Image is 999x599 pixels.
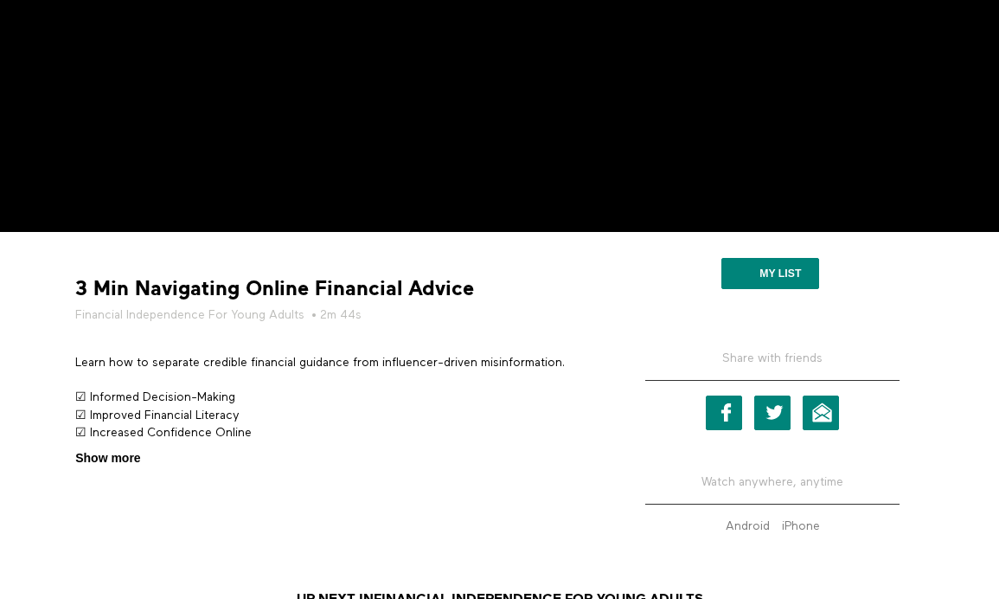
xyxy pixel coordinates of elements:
a: Android [721,520,774,532]
h5: Share with friends [645,350,900,381]
strong: iPhone [782,520,820,532]
h5: Watch anywhere, anytime [645,461,900,505]
a: Email [803,396,839,430]
h5: • 2m 44s [75,306,596,324]
strong: 3 Min Navigating Online Financial Advice [75,275,474,302]
button: My list [721,258,819,289]
p: Learn how to separate credible financial guidance from influencer-driven misinformation. [75,354,596,371]
a: Facebook [706,396,742,430]
a: iPhone [778,520,824,532]
a: Twitter [754,396,791,430]
span: Show more [75,449,140,467]
a: Financial Independence For Young Adults [75,306,304,324]
strong: Android [726,520,770,532]
p: ☑ Informed Decision-Making ☑ Improved Financial Literacy ☑ Increased Confidence Online [75,389,596,441]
